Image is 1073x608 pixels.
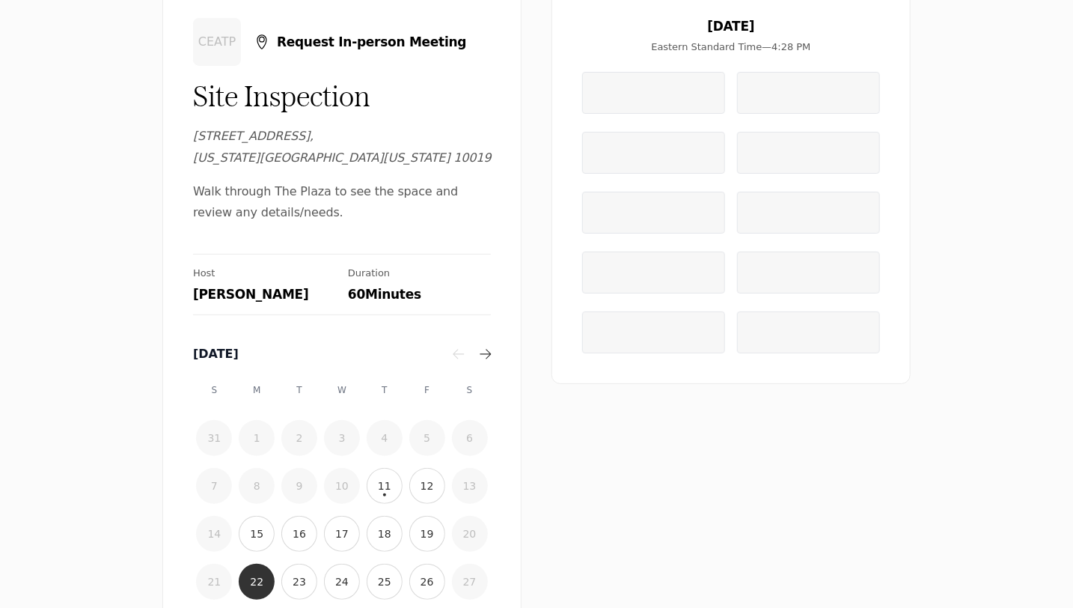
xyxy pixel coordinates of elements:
button: 12 [409,468,445,504]
div: S [196,372,232,408]
span: Eastern Standard Time — 4:28 PM [651,40,810,54]
button: 25 [367,564,403,600]
time: 3 [339,431,346,446]
time: 18 [378,526,391,541]
button: 2 [281,420,317,456]
span: Walk through The Plaza to see the space and review any details/needs. [193,181,491,225]
time: 23 [293,574,306,589]
time: 4 [381,431,388,446]
button: 8 [239,468,275,504]
span: [DATE] [707,18,754,34]
button: 21 [196,564,232,600]
time: 26 [421,574,434,589]
div: [PERSON_NAME] [193,286,336,303]
time: 2 [296,431,303,446]
span: [US_STATE][GEOGRAPHIC_DATA][US_STATE] 10019 [193,148,492,169]
time: 17 [335,526,349,541]
button: 20 [452,516,488,552]
time: 7 [211,478,218,493]
div: Host [193,267,336,280]
button: 11 [367,468,403,504]
div: [DATE] [193,345,448,363]
button: 1 [239,420,275,456]
div: T [281,372,317,408]
time: 10 [335,478,349,493]
time: 24 [335,574,349,589]
div: F [409,372,445,408]
div: W [324,372,360,408]
button: 19 [409,516,445,552]
time: 22 [250,574,263,589]
button: 5 [409,420,445,456]
button: 22 [239,564,275,600]
button: 24 [324,564,360,600]
span: [STREET_ADDRESS] , [193,126,314,148]
time: 11 [378,478,391,493]
div: S [452,372,488,408]
button: 26 [409,564,445,600]
time: 19 [421,526,434,541]
time: 20 [463,526,477,541]
time: 13 [463,478,477,493]
span: Request In-person Meeting [277,34,466,50]
button: 27 [452,564,488,600]
time: 5 [424,431,430,446]
button: 10 [324,468,360,504]
time: 31 [208,431,221,446]
time: 8 [254,478,260,493]
span: CEATP [198,33,236,51]
time: 25 [378,574,391,589]
button: 14 [196,516,232,552]
button: 15 [239,516,275,552]
time: 1 [254,431,260,446]
time: 15 [250,526,263,541]
time: 27 [463,574,477,589]
button: 31 [196,420,232,456]
button: 17 [324,516,360,552]
time: 21 [208,574,221,589]
button: 6 [452,420,488,456]
button: 16 [281,516,317,552]
time: 12 [421,478,434,493]
div: M [239,372,275,408]
button: 13 [452,468,488,504]
div: 60 Minutes [348,286,491,303]
button: 7 [196,468,232,504]
time: 6 [466,431,473,446]
button: 18 [367,516,403,552]
div: Duration [348,267,491,280]
div: Site Inspection [193,78,491,114]
button: 9 [281,468,317,504]
time: 16 [293,526,306,541]
div: T [367,372,403,408]
button: 3 [324,420,360,456]
time: 14 [208,526,221,541]
button: 4 [367,420,403,456]
button: 23 [281,564,317,600]
time: 9 [296,478,303,493]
